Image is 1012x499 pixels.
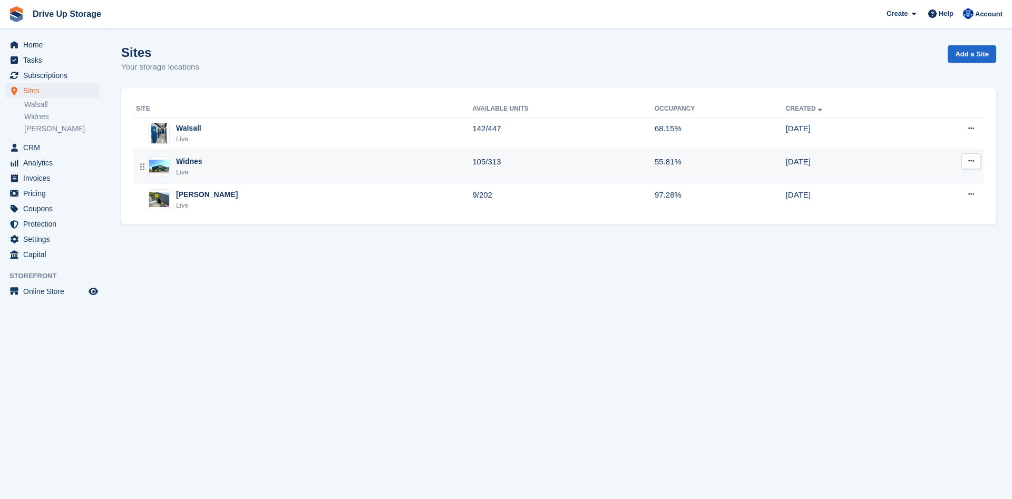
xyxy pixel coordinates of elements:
th: Occupancy [655,101,786,118]
a: menu [5,83,100,98]
a: Widnes [24,112,100,122]
td: 142/447 [472,117,655,150]
span: CRM [23,140,86,155]
a: Add a Site [948,45,996,63]
a: menu [5,53,100,67]
a: Preview store [87,285,100,298]
td: 105/313 [472,150,655,183]
div: Walsall [176,123,201,134]
th: Site [134,101,472,118]
a: menu [5,140,100,155]
span: Create [887,8,908,19]
div: Live [176,200,238,211]
a: menu [5,247,100,262]
span: Settings [23,232,86,247]
a: Created [786,105,824,112]
p: Your storage locations [121,61,199,73]
span: Subscriptions [23,68,86,83]
a: menu [5,155,100,170]
td: 9/202 [472,183,655,216]
a: Drive Up Storage [28,5,105,23]
a: [PERSON_NAME] [24,124,100,134]
td: [DATE] [786,183,911,216]
span: Analytics [23,155,86,170]
img: stora-icon-8386f47178a22dfd0bd8f6a31ec36ba5ce8667c1dd55bd0f319d3a0aa187defe.svg [8,6,24,22]
th: Available Units [472,101,655,118]
a: menu [5,201,100,216]
span: Account [975,9,1003,19]
span: Storefront [9,271,105,281]
div: Live [176,134,201,144]
span: Tasks [23,53,86,67]
td: 55.81% [655,150,786,183]
a: menu [5,217,100,231]
a: menu [5,37,100,52]
span: Invoices [23,171,86,185]
img: Image of Stroud site [149,192,169,208]
span: Help [939,8,953,19]
a: menu [5,68,100,83]
span: Sites [23,83,86,98]
h1: Sites [121,45,199,60]
a: menu [5,186,100,201]
td: [DATE] [786,150,911,183]
a: menu [5,284,100,299]
td: [DATE] [786,117,911,150]
td: 97.28% [655,183,786,216]
span: Home [23,37,86,52]
a: menu [5,232,100,247]
a: menu [5,171,100,185]
img: Image of Walsall site [151,123,167,144]
span: Capital [23,247,86,262]
div: [PERSON_NAME] [176,189,238,200]
span: Pricing [23,186,86,201]
span: Protection [23,217,86,231]
span: Online Store [23,284,86,299]
div: Widnes [176,156,202,167]
td: 68.15% [655,117,786,150]
div: Live [176,167,202,178]
img: Widnes Team [963,8,974,19]
img: Image of Widnes site [149,160,169,174]
span: Coupons [23,201,86,216]
a: Walsall [24,100,100,110]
